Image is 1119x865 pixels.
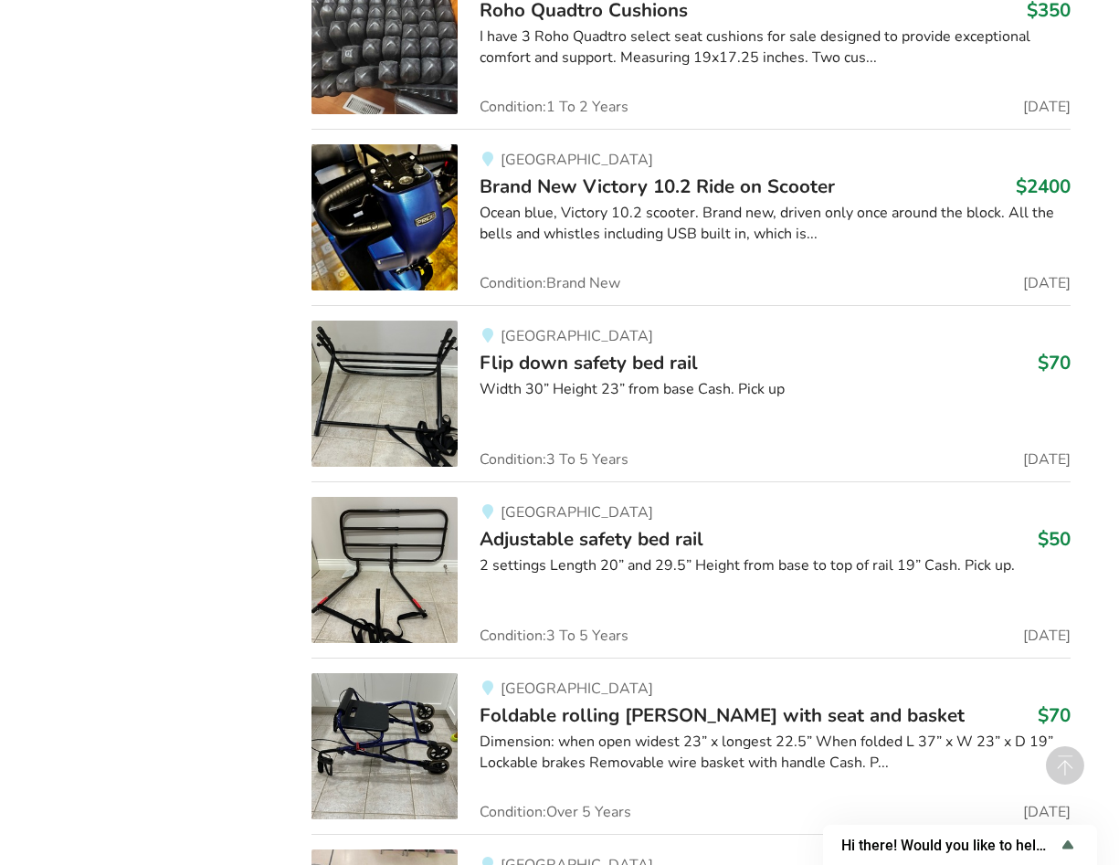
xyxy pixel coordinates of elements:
[501,679,653,699] span: [GEOGRAPHIC_DATA]
[841,837,1057,854] span: Hi there! Would you like to help us improve AssistList?
[480,526,703,552] span: Adjustable safety bed rail
[1023,805,1071,819] span: [DATE]
[1016,174,1071,198] h3: $2400
[1038,703,1071,727] h3: $70
[501,150,653,170] span: [GEOGRAPHIC_DATA]
[311,129,1071,305] a: mobility-brand new victory 10.2 ride on scooter[GEOGRAPHIC_DATA]Brand New Victory 10.2 Ride on Sc...
[480,203,1071,245] div: Ocean blue, Victory 10.2 scooter. Brand new, driven only once around the block. All the bells and...
[480,276,620,290] span: Condition: Brand New
[480,26,1071,69] div: I have 3 Roho Quadtro select seat cushions for sale designed to provide exceptional comfort and s...
[1023,276,1071,290] span: [DATE]
[480,174,835,199] span: Brand New Victory 10.2 Ride on Scooter
[311,497,458,643] img: bedroom equipment-adjustable safety bed rail
[480,379,1071,400] div: Width 30” Height 23” from base Cash. Pick up
[480,452,628,467] span: Condition: 3 To 5 Years
[480,805,631,819] span: Condition: Over 5 Years
[841,834,1079,856] button: Show survey - Hi there! Would you like to help us improve AssistList?
[311,481,1071,658] a: bedroom equipment-adjustable safety bed rail [GEOGRAPHIC_DATA]Adjustable safety bed rail$502 sett...
[480,628,628,643] span: Condition: 3 To 5 Years
[480,100,628,114] span: Condition: 1 To 2 Years
[1038,527,1071,551] h3: $50
[1023,628,1071,643] span: [DATE]
[311,673,458,819] img: mobility-foldable rolling walker with seat and basket
[1038,351,1071,374] h3: $70
[480,732,1071,774] div: Dimension: when open widest 23” x longest 22.5” When folded L 37” x W 23” x D 19” Lockable brakes...
[501,326,653,346] span: [GEOGRAPHIC_DATA]
[1023,452,1071,467] span: [DATE]
[311,321,458,467] img: bedroom equipment-flip down safety bed rail
[501,502,653,522] span: [GEOGRAPHIC_DATA]
[311,144,458,290] img: mobility-brand new victory 10.2 ride on scooter
[480,702,965,728] span: Foldable rolling [PERSON_NAME] with seat and basket
[480,350,698,375] span: Flip down safety bed rail
[1023,100,1071,114] span: [DATE]
[311,305,1071,481] a: bedroom equipment-flip down safety bed rail[GEOGRAPHIC_DATA]Flip down safety bed rail$70Width 30”...
[480,555,1071,576] div: 2 settings Length 20” and 29.5” Height from base to top of rail 19” Cash. Pick up.
[311,658,1071,834] a: mobility-foldable rolling walker with seat and basket[GEOGRAPHIC_DATA]Foldable rolling [PERSON_NA...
